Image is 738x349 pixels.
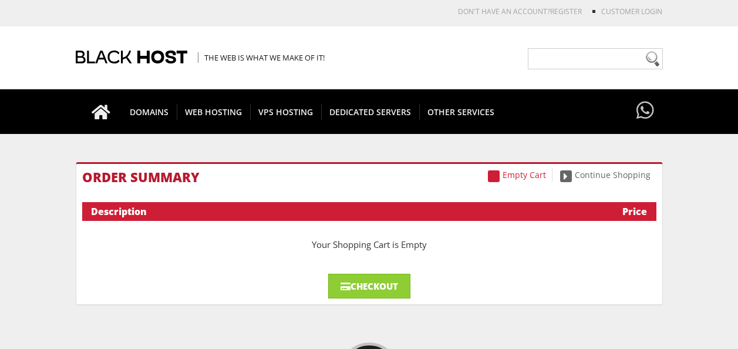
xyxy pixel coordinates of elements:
[419,104,503,120] span: OTHER SERVICES
[321,104,420,120] span: DEDICATED SERVERS
[482,168,552,182] a: Empty Cart
[633,89,657,133] a: Have questions?
[198,52,325,63] span: The Web is what we make of it!
[321,89,420,134] a: DEDICATED SERVERS
[122,104,177,120] span: DOMAINS
[419,89,503,134] a: OTHER SERVICES
[440,6,582,16] li: Don't have an account?
[564,205,647,218] div: Price
[82,170,656,184] h1: Order Summary
[91,205,564,218] div: Description
[122,89,177,134] a: DOMAINS
[250,104,322,120] span: VPS HOSTING
[250,89,322,134] a: VPS HOSTING
[328,274,410,298] a: Checkout
[550,6,582,16] a: REGISTER
[177,104,251,120] span: WEB HOSTING
[601,6,662,16] a: Customer Login
[80,89,122,134] a: Go to homepage
[177,89,251,134] a: WEB HOSTING
[82,227,656,262] div: Your Shopping Cart is Empty
[554,168,656,182] a: Continue Shopping
[528,48,663,69] input: Need help?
